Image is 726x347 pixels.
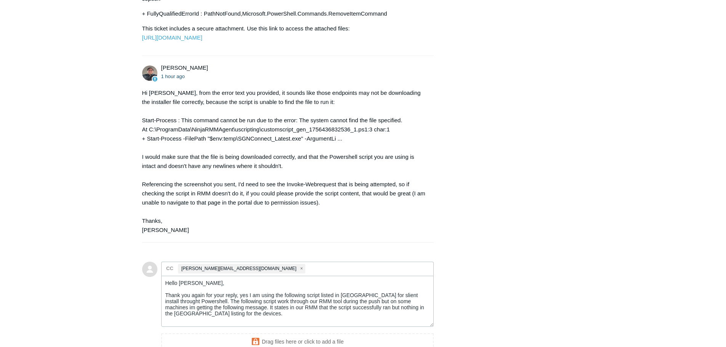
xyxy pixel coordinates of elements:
[300,264,303,273] span: close
[142,9,426,18] p: + FullyQualifiedErrorId : PathNotFound,Microsoft.PowerShell.Commands.RemoveItemCommand
[161,64,208,71] span: Matt Robinson
[181,264,296,273] span: [PERSON_NAME][EMAIL_ADDRESS][DOMAIN_NAME]
[161,276,434,327] textarea: Add your reply
[166,263,173,274] label: CC
[142,88,426,235] div: Hi [PERSON_NAME], from the error text you provided, it sounds like those endpoints may not be dow...
[142,34,202,41] a: [URL][DOMAIN_NAME]
[161,74,185,79] time: 09/05/2025, 09:23
[142,24,426,42] p: This ticket includes a secure attachment. Use this link to access the attached files:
